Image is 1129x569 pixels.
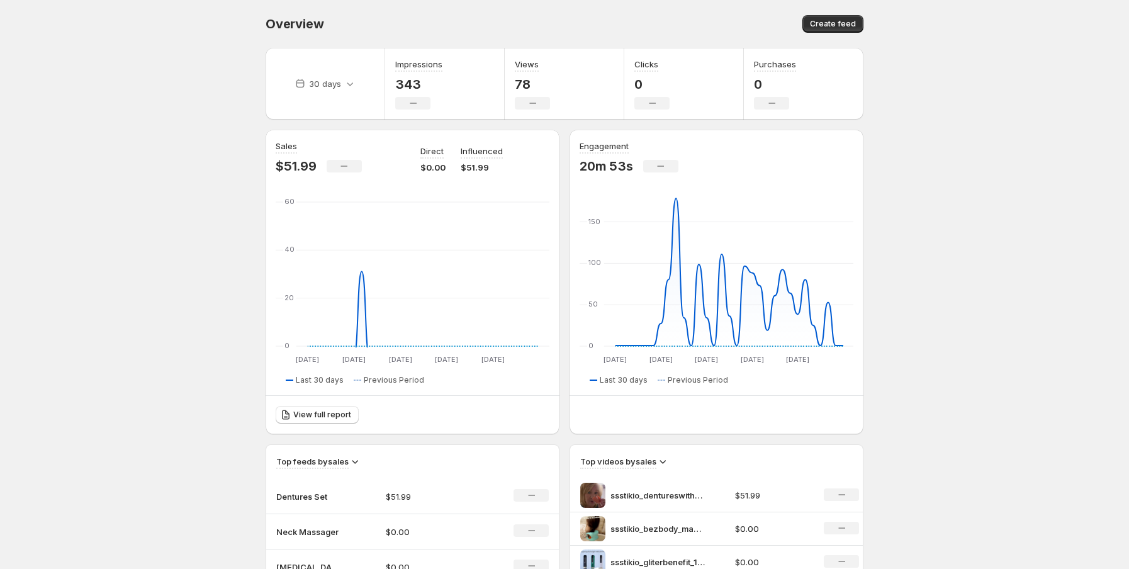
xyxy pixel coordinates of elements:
[604,355,627,364] text: [DATE]
[741,355,764,364] text: [DATE]
[386,490,475,503] p: $51.99
[610,489,705,502] p: ssstikio_dentureswithmichelle_1752501888731 - Trim
[802,15,863,33] button: Create feed
[276,490,339,503] p: Dentures Set
[284,245,295,254] text: 40
[588,300,598,308] text: 50
[284,197,295,206] text: 60
[515,77,550,92] p: 78
[754,77,796,92] p: 0
[395,77,442,92] p: 343
[420,145,444,157] p: Direct
[481,355,505,364] text: [DATE]
[588,258,601,267] text: 100
[634,58,658,70] h3: Clicks
[580,483,605,508] img: ssstikio_dentureswithmichelle_1752501888731 - Trim
[276,526,339,538] p: Neck Massager
[461,145,503,157] p: Influenced
[386,526,475,538] p: $0.00
[364,375,424,385] span: Previous Period
[389,355,412,364] text: [DATE]
[610,522,705,535] p: ssstikio_bezbody_massage_1745607045206
[610,556,705,568] p: ssstikio_gliterbenefit_1745351208999
[786,355,809,364] text: [DATE]
[810,19,856,29] span: Create feed
[634,77,670,92] p: 0
[580,159,633,174] p: 20m 53s
[342,355,366,364] text: [DATE]
[515,58,539,70] h3: Views
[276,140,297,152] h3: Sales
[296,375,344,385] span: Last 30 days
[296,355,319,364] text: [DATE]
[420,161,446,174] p: $0.00
[276,406,359,424] a: View full report
[735,489,809,502] p: $51.99
[695,355,718,364] text: [DATE]
[284,293,294,302] text: 20
[649,355,673,364] text: [DATE]
[266,16,323,31] span: Overview
[276,455,349,468] h3: Top feeds by sales
[668,375,728,385] span: Previous Period
[735,522,809,535] p: $0.00
[580,455,656,468] h3: Top videos by sales
[735,556,809,568] p: $0.00
[435,355,458,364] text: [DATE]
[309,77,341,90] p: 30 days
[395,58,442,70] h3: Impressions
[580,516,605,541] img: ssstikio_bezbody_massage_1745607045206
[588,341,593,350] text: 0
[284,341,289,350] text: 0
[754,58,796,70] h3: Purchases
[276,159,317,174] p: $51.99
[293,410,351,420] span: View full report
[588,217,600,226] text: 150
[461,161,503,174] p: $51.99
[580,140,629,152] h3: Engagement
[600,375,648,385] span: Last 30 days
